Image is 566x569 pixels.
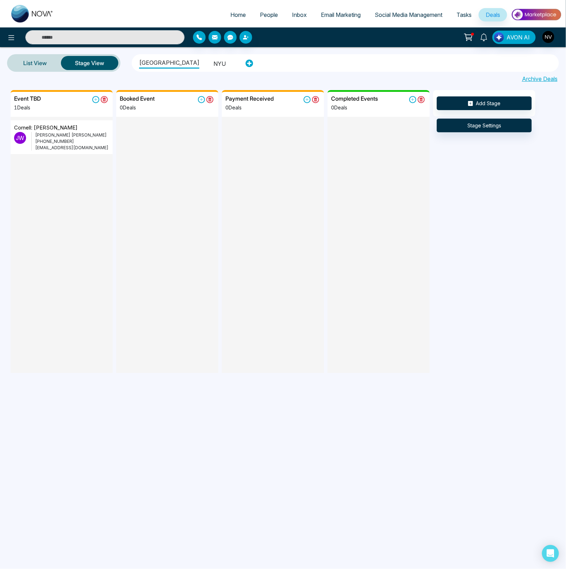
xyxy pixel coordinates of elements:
div: Open Intercom Messenger [542,545,559,562]
img: User Avatar [542,31,554,43]
button: AVON AI [492,31,536,44]
img: Market-place.gif [511,7,562,23]
h5: Booked Event [120,95,155,102]
p: [PHONE_NUMBER] [35,138,109,145]
a: Deals [479,8,507,21]
a: List View [9,55,61,71]
span: Home [230,11,246,18]
a: Social Media Management [368,8,449,21]
span: Email Marketing [321,11,361,18]
a: Home [223,8,253,21]
a: Email Marketing [314,8,368,21]
span: AVON AI [506,33,530,42]
p: 0 Deals [225,104,274,111]
p: [EMAIL_ADDRESS][DOMAIN_NAME] [35,145,109,151]
span: Tasks [456,11,472,18]
h5: Payment Received [225,95,274,102]
span: Deals [486,11,500,18]
button: Add Stage [437,96,532,110]
span: People [260,11,278,18]
span: Inbox [292,11,307,18]
a: Tasks [449,8,479,21]
h5: Event TBD [14,95,41,102]
p: Cornell: [PERSON_NAME] [14,124,77,132]
li: [GEOGRAPHIC_DATA] [139,56,199,69]
a: Inbox [285,8,314,21]
button: Stage Settings [437,119,532,132]
p: [PERSON_NAME] [PERSON_NAME] [35,132,109,138]
p: 0 Deals [331,104,378,111]
img: Nova CRM Logo [11,5,54,23]
p: J W [14,132,26,144]
button: Stage View [61,56,118,70]
p: 0 Deals [120,104,155,111]
p: 1 Deals [14,104,41,111]
h5: Completed Events [331,95,378,102]
li: NYU [213,57,226,69]
a: Archive Deals [522,75,558,83]
a: People [253,8,285,21]
span: Social Media Management [375,11,442,18]
img: Lead Flow [494,32,504,42]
